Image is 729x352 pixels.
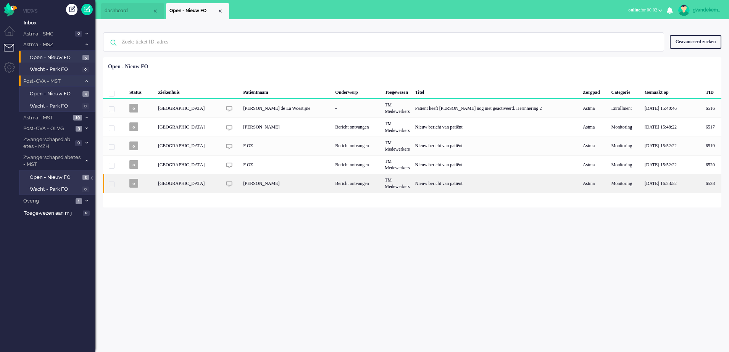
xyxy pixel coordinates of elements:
div: 6517 [703,117,721,136]
div: F OZ [240,155,332,174]
div: Titel [413,84,580,99]
li: onlinefor 00:02 [624,2,667,19]
div: 6520 [103,155,721,174]
div: Bericht ontvangen [332,117,382,136]
span: 0 [75,140,82,146]
div: [PERSON_NAME] [240,117,332,136]
a: Omnidesk [4,5,17,11]
div: Monitoring [608,137,642,155]
a: Wacht - Park FO 0 [22,65,95,73]
div: Astma [580,155,609,174]
div: TID [703,84,721,99]
span: 0 [75,31,82,37]
a: Open - Nieuw FO 5 [22,53,95,61]
div: Nieuw bericht van patiënt [413,174,580,193]
span: Astma - MSZ [22,41,81,48]
span: Zwangerschapsdiabetes - MST [22,154,81,168]
div: [DATE] 15:40:46 [642,99,703,117]
img: ic-search-icon.svg [103,33,123,53]
div: 6516 [703,99,721,117]
li: Admin menu [4,62,21,79]
div: 6520 [703,155,721,174]
span: 0 [82,103,89,109]
div: [DATE] 15:48:22 [642,117,703,136]
img: flow_omnibird.svg [4,3,17,16]
div: TM Medewerkers [382,99,412,117]
div: Astma [580,137,609,155]
a: Inbox [22,18,95,27]
div: Nieuw bericht van patiënt [413,155,580,174]
div: Monitoring [608,155,642,174]
span: Open - Nieuw FO [169,8,217,14]
button: onlinefor 00:02 [624,5,667,16]
div: 6528 [703,174,721,193]
div: 6519 [103,137,721,155]
div: [GEOGRAPHIC_DATA] [155,137,221,155]
div: Creëer ticket [66,4,77,15]
div: Zorgpad [580,84,609,99]
div: Astma [580,117,609,136]
div: [GEOGRAPHIC_DATA] [155,117,221,136]
a: Wacht - Park FO 0 [22,101,95,110]
div: Close tab [217,8,223,14]
div: [DATE] 15:52:22 [642,137,703,155]
a: Toegewezen aan mij 0 [22,209,95,217]
span: Inbox [24,19,95,27]
div: [GEOGRAPHIC_DATA] [155,99,221,117]
span: for 00:02 [628,7,657,13]
div: [GEOGRAPHIC_DATA] [155,174,221,193]
img: ic_chat_grey.svg [226,181,232,187]
span: o [129,179,138,188]
li: Tickets menu [4,44,21,61]
span: 19 [73,115,82,121]
span: Open - Nieuw FO [30,174,81,181]
a: Wacht - Park FO 0 [22,185,95,193]
div: [GEOGRAPHIC_DATA] [155,155,221,174]
span: o [129,104,138,113]
span: Wacht - Park FO [30,103,80,110]
li: Views [23,8,95,14]
a: Open - Nieuw FO 2 [22,173,95,181]
span: Post-CVA - MST [22,78,81,85]
li: Dashboard [101,3,164,19]
div: TM Medewerkers [382,174,412,193]
span: Astma - MST [22,114,71,122]
div: Close tab [152,8,158,14]
span: 3 [76,126,82,132]
div: Enrollment [608,99,642,117]
a: gvandekempe [677,5,721,16]
div: Gemaakt op [642,84,703,99]
span: Wacht - Park FO [30,186,80,193]
div: Bericht ontvangen [332,155,382,174]
a: Open - Nieuw FO 4 [22,89,95,98]
div: gvandekempe [693,6,721,14]
img: ic_chat_grey.svg [226,125,232,131]
span: o [129,160,138,169]
div: Bericht ontvangen [332,174,382,193]
span: o [129,141,138,150]
span: 4 [82,91,89,97]
img: ic_chat_grey.svg [226,143,232,150]
input: Zoek: ticket ID, adres [116,33,653,51]
span: dashboard [105,8,152,14]
div: Categorie [608,84,642,99]
div: 6516 [103,99,721,117]
span: Zwangerschapsdiabetes - MZH [22,136,73,150]
span: Wacht - Park FO [30,66,80,73]
span: Post-CVA - OLVG [22,125,73,132]
span: online [628,7,640,13]
div: TM Medewerkers [382,117,412,136]
div: Patiëntnaam [240,84,332,99]
span: 1 [76,198,82,204]
div: [PERSON_NAME] [240,174,332,193]
div: - [332,99,382,117]
div: Open - Nieuw FO [108,63,148,71]
div: TM Medewerkers [382,137,412,155]
span: Open - Nieuw FO [30,90,81,98]
span: 2 [82,175,89,180]
img: ic_chat_grey.svg [226,106,232,112]
div: [DATE] 15:52:22 [642,155,703,174]
span: 0 [83,211,90,216]
div: Status [127,84,155,99]
a: Quick Ticket [81,4,93,15]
